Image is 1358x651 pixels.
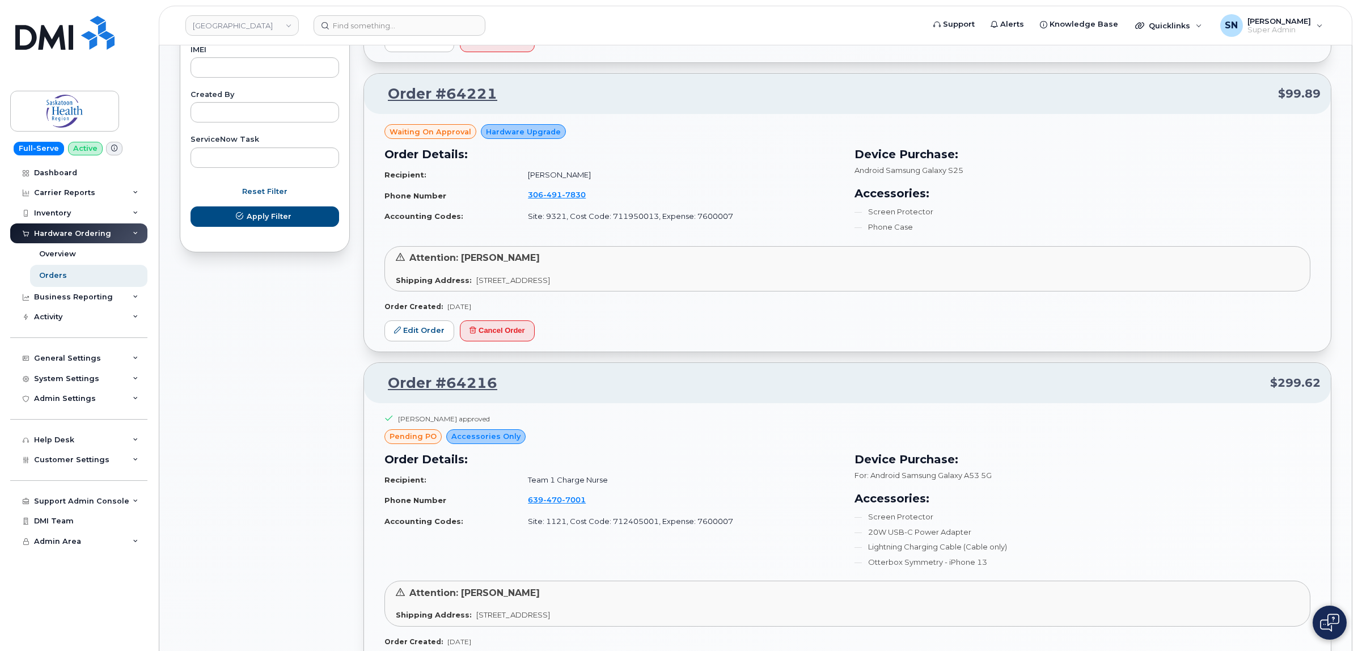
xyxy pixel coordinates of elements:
span: 639 [528,495,586,504]
span: Super Admin [1247,26,1311,35]
span: pending PO [390,431,437,442]
span: Accessories Only [451,431,521,442]
span: 7001 [562,495,586,504]
a: Order #64221 [374,84,497,104]
strong: Recipient: [384,475,426,484]
a: Support [925,13,983,36]
img: Open chat [1320,614,1339,632]
span: [PERSON_NAME] [1247,16,1311,26]
strong: Shipping Address: [396,610,472,619]
strong: Accounting Codes: [384,212,463,221]
li: Screen Protector [854,206,1311,217]
strong: Order Created: [384,637,443,646]
strong: Shipping Address: [396,276,472,285]
span: Support [943,19,975,30]
span: 7830 [562,190,586,199]
a: Edit Order [384,320,454,341]
strong: Order Created: [384,302,443,311]
span: Alerts [1000,19,1024,30]
div: Sabrina Nguyen [1212,14,1331,37]
li: Screen Protector [854,511,1311,522]
label: IMEI [191,46,339,54]
span: $299.62 [1270,375,1321,391]
span: For: Android Samsung Galaxy A53 5G [854,471,992,480]
h3: Order Details: [384,146,841,163]
span: Quicklinks [1149,21,1190,30]
strong: Recipient: [384,170,426,179]
strong: Phone Number [384,191,446,200]
h3: Order Details: [384,451,841,468]
span: 306 [528,190,586,199]
span: [DATE] [447,302,471,311]
span: SN [1225,19,1238,32]
td: [PERSON_NAME] [518,165,840,185]
button: Apply Filter [191,206,339,227]
button: Reset Filter [191,181,339,202]
span: [STREET_ADDRESS] [476,610,550,619]
span: 470 [543,495,562,504]
span: Android Samsung Galaxy S25 [854,166,963,175]
label: ServiceNow Task [191,136,339,143]
td: Site: 9321, Cost Code: 711950013, Expense: 7600007 [518,206,840,226]
div: Quicklinks [1127,14,1210,37]
input: Find something... [314,15,485,36]
li: Phone Case [854,222,1311,232]
li: Lightning Charging Cable (Cable only) [854,542,1311,552]
strong: Phone Number [384,496,446,505]
a: Knowledge Base [1032,13,1126,36]
span: 491 [543,190,562,199]
button: Cancel Order [460,320,535,341]
span: Attention: [PERSON_NAME] [409,587,540,598]
strong: Accounting Codes: [384,517,463,526]
div: [PERSON_NAME] approved [398,414,490,424]
li: Otterbox Symmetry - iPhone 13 [854,557,1311,568]
td: Team 1 Charge Nurse [518,470,840,490]
td: Site: 1121, Cost Code: 712405001, Expense: 7600007 [518,511,840,531]
span: Attention: [PERSON_NAME] [409,252,540,263]
span: Waiting On Approval [390,126,471,137]
h3: Accessories: [854,490,1311,507]
span: [DATE] [447,637,471,646]
span: Hardware Upgrade [486,126,561,137]
a: Alerts [983,13,1032,36]
a: Order #64216 [374,373,497,394]
span: $99.89 [1278,86,1321,102]
span: [STREET_ADDRESS] [476,276,550,285]
h3: Accessories: [854,185,1311,202]
h3: Device Purchase: [854,451,1311,468]
a: 3064917830 [528,190,599,199]
li: 20W USB-C Power Adapter [854,527,1311,538]
label: Created By [191,91,339,99]
span: Reset Filter [242,186,287,197]
span: Knowledge Base [1050,19,1118,30]
span: Apply Filter [247,211,291,222]
a: 6394707001 [528,495,599,504]
h3: Device Purchase: [854,146,1311,163]
a: Saskatoon Health Region [185,15,299,36]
